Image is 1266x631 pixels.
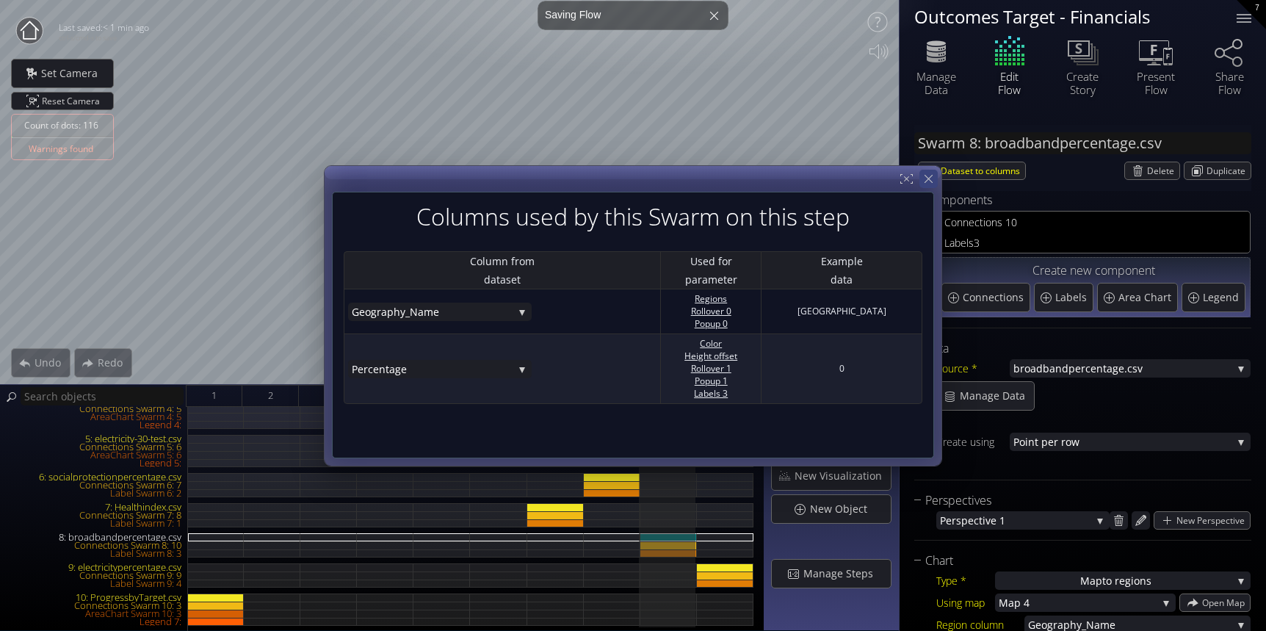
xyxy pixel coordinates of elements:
[1,421,187,429] div: Legend 4:
[1203,290,1243,305] span: Legend
[914,7,1218,26] div: Outcomes Target - Financials
[42,93,105,109] span: Reset Camera
[761,334,922,404] td: 0
[761,251,922,289] th: Example data
[1,519,187,527] div: Label Swarm 7: 1
[1,405,187,413] div: Connections Swarm 4: 5
[665,375,757,388] div: Popup 1
[416,203,850,229] h2: Columns used by this Swarm on this step
[21,387,184,405] input: Search objects
[1055,290,1090,305] span: Labels
[40,66,106,81] span: Set Camera
[352,302,377,320] span: Geog
[941,162,1025,179] span: Dataset to columns
[352,360,513,378] span: Percentage
[1013,433,1028,451] span: Poi
[1176,512,1250,529] span: New Perspective
[1,511,187,519] div: Connections Swarm 7: 8
[665,293,757,306] div: Regions
[1204,70,1255,96] div: Share Flow
[1013,359,1090,378] span: broadbandperc
[1,481,187,489] div: Connections Swarm 6: 7
[1,610,187,618] div: AreaChart Swarm 10: 3
[1,618,187,626] div: Legend 7:
[936,594,995,612] div: Using map
[999,594,1157,612] span: Map 4
[665,338,757,350] div: Color
[959,389,1034,403] span: Manage Data
[1,602,187,610] div: Connections Swarm 10: 3
[956,511,1091,530] span: spective 1
[1057,70,1108,96] div: Create Story
[377,302,513,320] span: raphy_Name
[268,386,273,405] span: 2
[1202,594,1250,611] span: Open Map
[936,433,1010,451] div: Create using
[914,491,1233,510] div: Perspectives
[1207,162,1251,179] span: Duplicate
[803,566,882,581] span: Manage Steps
[1,549,187,558] div: Label Swarm 8: 3
[809,502,876,516] span: New Object
[1,541,187,549] div: Connections Swarm 8: 10
[936,571,995,590] div: Type *
[761,289,922,334] td: [GEOGRAPHIC_DATA]
[1,473,187,481] div: 6: socialprotectionpercentage.csv
[974,234,1242,252] span: 3
[1,503,187,511] div: 7: Healthindex.csv
[944,234,974,252] span: Labels
[1,580,187,588] div: Label Swarm 9: 4
[911,70,962,96] div: Manage Data
[914,191,1233,209] div: Components
[1028,433,1232,451] span: nt per row
[1102,571,1151,590] span: to regions
[1,459,187,467] div: Legend 5:
[969,213,1242,231] span: ections 10
[1,489,187,497] div: Label Swarm 6: 2
[1,451,187,459] div: AreaChart Swarm 5: 6
[665,350,757,363] div: Height offset
[914,552,1233,570] div: Chart
[211,386,217,405] span: 1
[1,594,187,602] div: 10: ProgressbyTarget.csv
[944,213,969,231] span: Conn
[1,571,187,580] div: Connections Swarm 9: 9
[1080,571,1102,590] span: Map
[1,413,187,421] div: AreaChart Swarm 4: 5
[660,251,761,289] th: Used for parameter
[1,563,187,571] div: 9: electricitypercentage.csv
[794,469,891,483] span: New Visualization
[1,533,187,541] div: 8: broadbandpercentage.csv
[665,317,757,330] div: Popup 0
[665,387,757,400] div: Labels 3
[1118,290,1175,305] span: Area Chart
[1090,359,1232,378] span: entage.csv
[963,290,1027,305] span: Connections
[1130,70,1182,96] div: Present Flow
[1,435,187,443] div: 5: electricity-30-test.csv
[1,443,187,451] div: Connections Swarm 5: 6
[940,511,956,530] span: Per
[936,359,1010,378] div: Source *
[665,306,757,318] div: Rollover 0
[941,262,1245,281] div: Create new component
[1147,162,1179,179] span: Delete
[344,251,660,289] th: Column from dataset
[665,363,757,375] div: Rollover 1
[914,339,1233,358] div: Data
